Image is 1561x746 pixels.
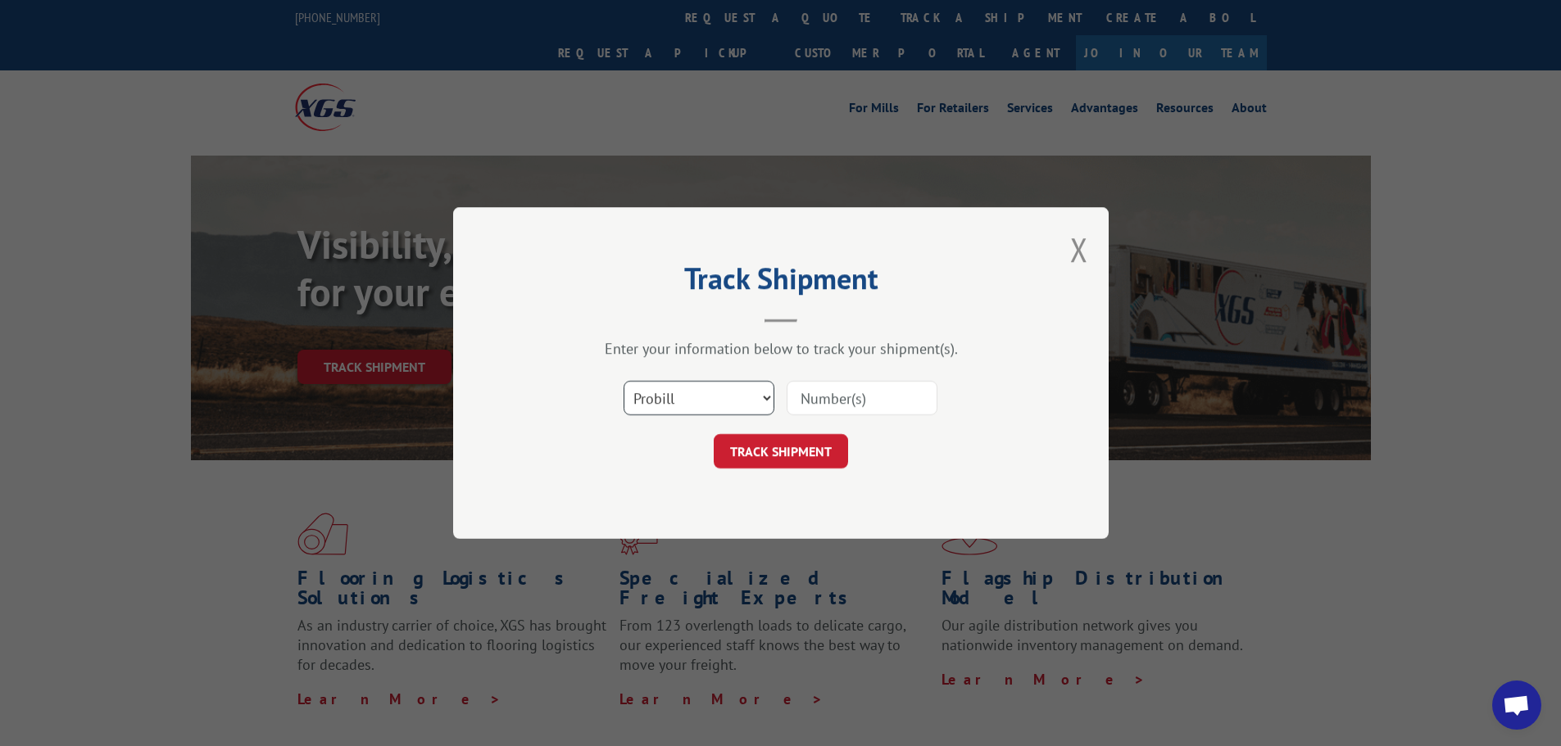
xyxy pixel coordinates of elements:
input: Number(s) [787,381,937,415]
button: TRACK SHIPMENT [714,434,848,468]
h2: Track Shipment [535,267,1027,298]
div: Enter your information below to track your shipment(s). [535,339,1027,358]
button: Close modal [1070,228,1088,271]
div: Open chat [1492,680,1541,730]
